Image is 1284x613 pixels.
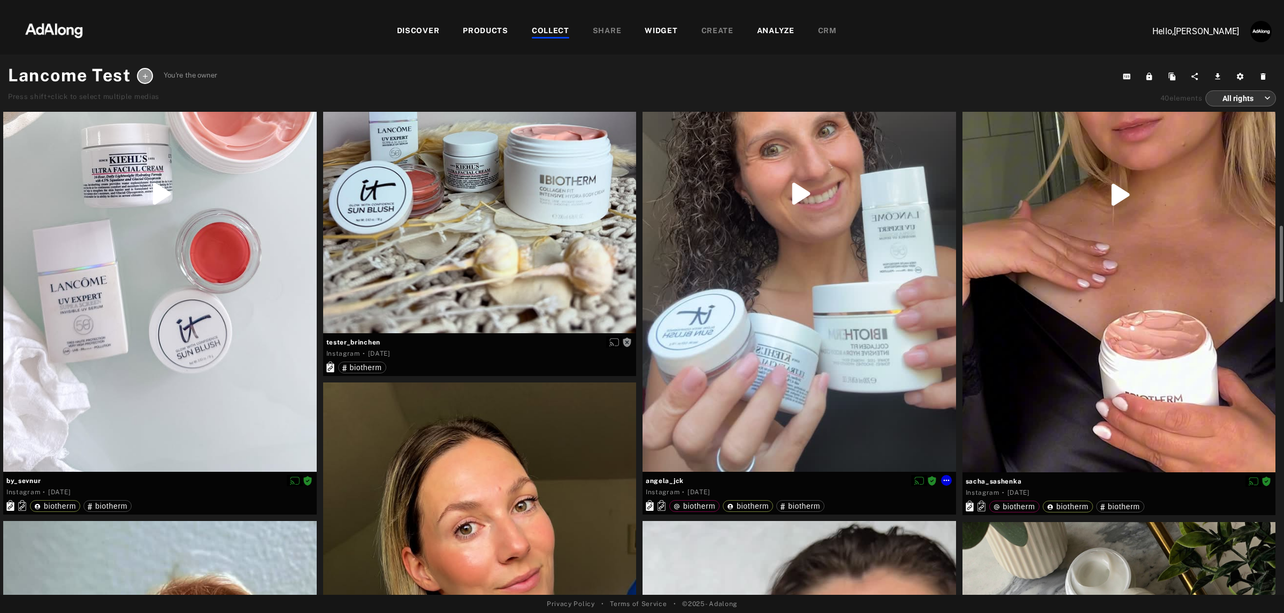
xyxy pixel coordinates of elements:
[993,503,1035,510] div: biotherm
[1208,69,1231,84] button: Download
[363,349,365,358] span: ·
[674,502,715,510] div: biotherm
[682,599,737,609] span: © 2025 - Adalong
[682,488,685,496] span: ·
[1108,502,1140,511] span: biotherm
[397,25,440,38] div: DISCOVER
[1002,488,1005,497] span: ·
[645,25,677,38] div: WIDGET
[1160,94,1170,102] span: 40
[1248,18,1274,45] button: Account settings
[6,476,314,486] span: by_sevnur
[1250,21,1272,42] img: AATXAJzUJh5t706S9lc_3n6z7NVUglPkrjZIexBIJ3ug=s96-c
[1140,69,1163,84] button: Lock from editing
[1100,503,1140,510] div: biotherm
[326,362,334,372] svg: Exact products linked
[8,63,131,88] h1: Lancome Test
[966,501,974,511] svg: Exact products linked
[701,25,733,38] div: CREATE
[7,13,101,45] img: 63233d7d88ed69de3c212112c67096b6.png
[601,599,604,609] span: •
[1003,502,1035,511] span: biotherm
[927,477,937,484] span: Rights agreed
[606,336,622,348] button: Enable diffusion on this media
[788,502,820,510] span: biotherm
[818,25,837,38] div: CRM
[326,338,633,347] span: tester_brinchen
[44,502,76,510] span: biotherm
[43,488,45,496] span: ·
[48,488,71,496] time: 2025-09-03T18:30:27.000Z
[1254,69,1277,84] button: Delete this collection
[95,502,127,510] span: biotherm
[342,364,382,371] div: biotherm
[966,477,1273,486] span: sacha_sashenka
[593,25,622,38] div: SHARE
[1185,69,1208,84] button: Share
[287,475,303,486] button: Disable diffusion on this media
[622,338,632,346] span: Rights not requested
[727,502,769,510] div: biotherm
[683,502,715,510] span: biotherm
[1117,69,1140,84] button: Copy collection ID
[658,500,666,511] svg: Similar products linked
[646,476,953,486] span: angela_jck
[781,502,820,510] div: biotherm
[18,500,26,511] svg: Similar products linked
[1230,69,1254,84] button: Settings
[164,70,218,81] span: You're the owner
[6,500,14,511] svg: Exact products linked
[303,477,312,484] span: Rights agreed
[757,25,794,38] div: ANALYZE
[1215,84,1271,112] div: All rights
[8,91,218,102] div: Press shift+click to select multiple medias
[737,502,769,510] span: biotherm
[1245,476,1262,487] button: Disable diffusion on this media
[687,488,710,496] time: 2025-09-02T10:28:52.000Z
[646,487,679,497] div: Instagram
[547,599,595,609] a: Privacy Policy
[1132,25,1239,38] p: Hello, [PERSON_NAME]
[368,350,391,357] time: 2025-09-02T12:55:08.000Z
[966,488,999,497] div: Instagram
[326,349,360,358] div: Instagram
[1047,503,1089,510] div: biotherm
[1230,562,1284,613] iframe: Chat Widget
[1160,93,1203,104] div: elements
[911,475,927,486] button: Disable diffusion on this media
[1262,477,1271,485] span: Rights agreed
[674,599,676,609] span: •
[1163,69,1186,84] button: Duplicate collection
[34,502,76,510] div: biotherm
[977,501,985,511] svg: Similar products linked
[1007,489,1030,496] time: 2025-09-02T09:06:15.000Z
[610,599,667,609] a: Terms of Service
[350,363,382,372] span: biotherm
[646,500,654,511] svg: Exact products linked
[463,25,508,38] div: PRODUCTS
[1057,502,1089,511] span: biotherm
[532,25,569,38] div: COLLECT
[1230,562,1284,613] div: Widget de chat
[6,487,40,497] div: Instagram
[88,502,127,510] div: biotherm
